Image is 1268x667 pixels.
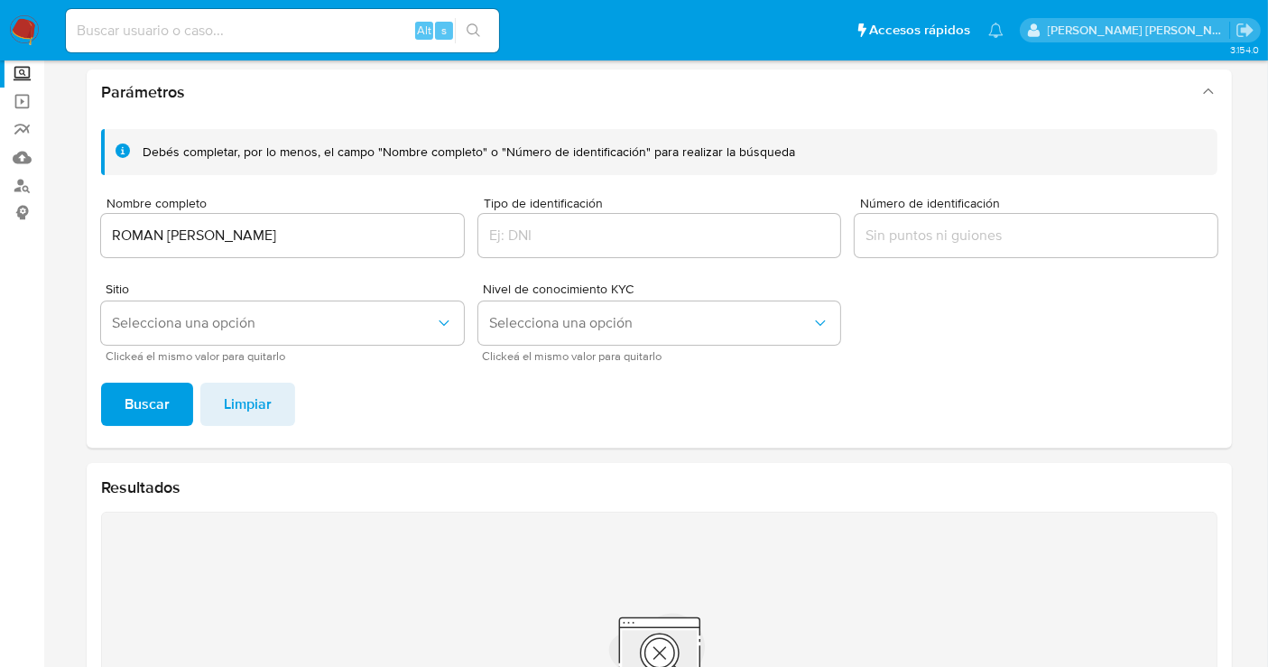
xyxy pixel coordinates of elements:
[1048,22,1230,39] p: nancy.sanchezgarcia@mercadolibre.com.mx
[988,23,1004,38] a: Notificaciones
[1236,21,1254,40] a: Salir
[66,19,499,42] input: Buscar usuario o caso...
[455,18,492,43] button: search-icon
[441,22,447,39] span: s
[869,21,970,40] span: Accesos rápidos
[1230,42,1259,57] span: 3.154.0
[417,22,431,39] span: Alt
